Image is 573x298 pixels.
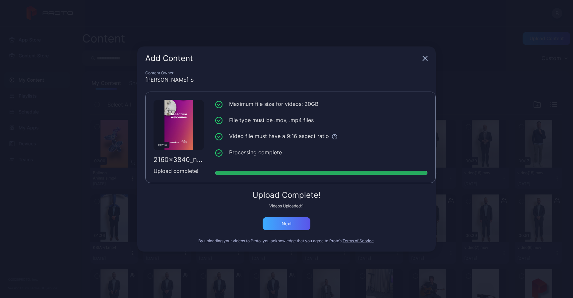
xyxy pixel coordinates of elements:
div: By uploading your videos to Proto, you acknowledge that you agree to Proto’s . [145,238,428,244]
div: Content Owner [145,70,428,76]
div: Next [282,221,292,226]
div: Upload complete! [154,167,204,175]
div: Videos Uploaded: 1 [145,203,428,209]
div: Add Content [145,54,420,62]
button: Terms of Service [343,238,374,244]
li: File type must be .mov, .mp4 files [215,116,427,124]
li: Processing complete [215,148,427,157]
li: Maximum file size for videos: 20GB [215,100,427,108]
div: 00:14 [156,142,169,148]
div: Upload Complete! [145,191,428,199]
div: [PERSON_NAME] S [145,76,428,84]
li: Video file must have a 9:16 aspect ratio [215,132,427,140]
div: 2160×3840_new_AccSabic_2.mp4 [154,156,204,164]
button: Next [263,217,310,230]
